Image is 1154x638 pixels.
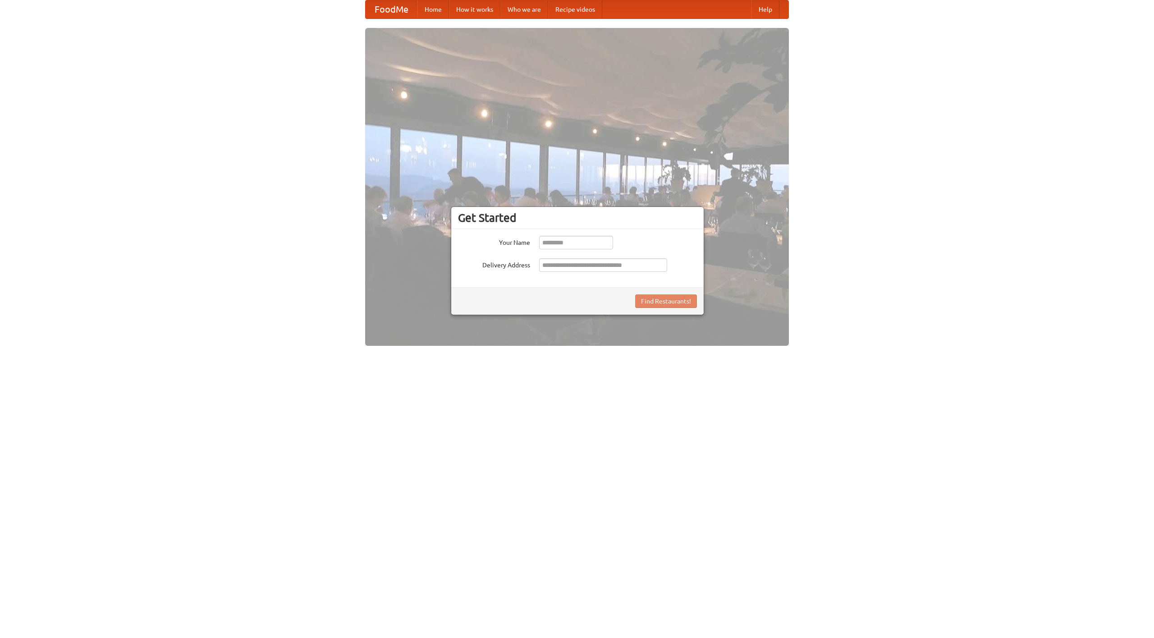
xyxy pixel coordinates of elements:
a: Home [417,0,449,18]
a: FoodMe [366,0,417,18]
a: How it works [449,0,500,18]
label: Delivery Address [458,258,530,270]
a: Who we are [500,0,548,18]
a: Recipe videos [548,0,602,18]
button: Find Restaurants! [635,294,697,308]
h3: Get Started [458,211,697,225]
label: Your Name [458,236,530,247]
a: Help [751,0,779,18]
